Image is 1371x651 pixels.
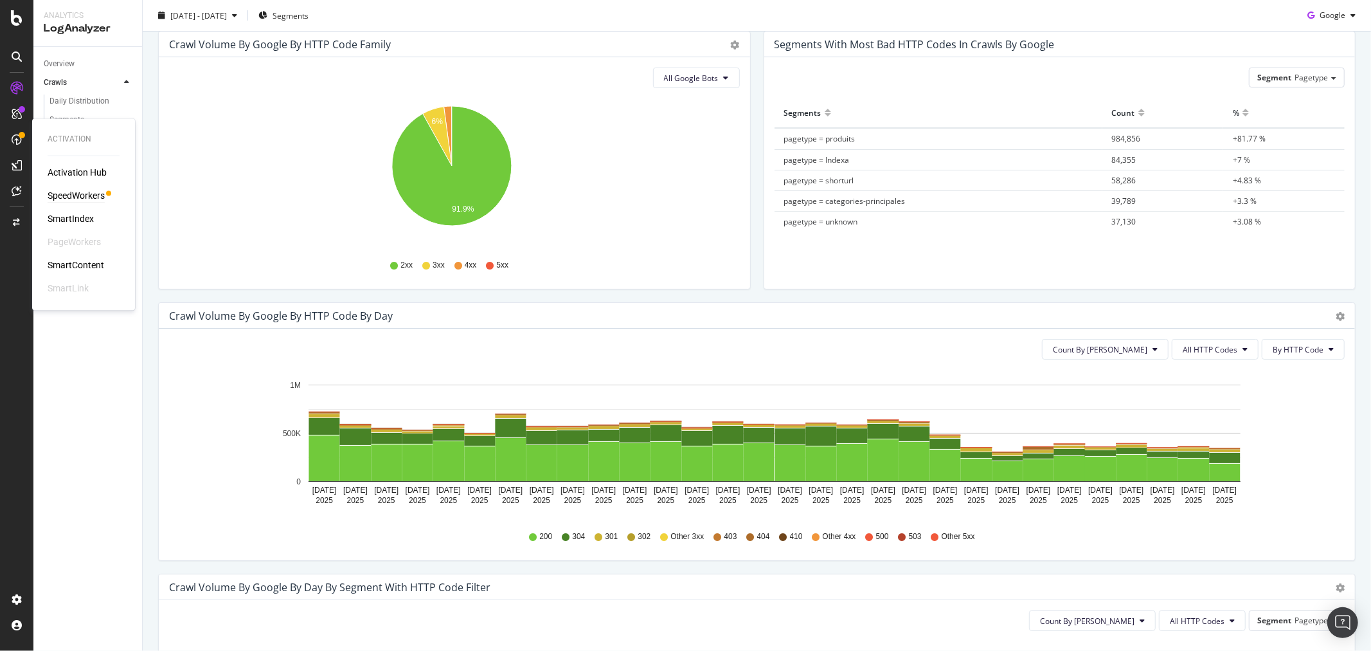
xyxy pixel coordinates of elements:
[44,57,75,71] div: Overview
[1120,486,1144,495] text: [DATE]
[933,486,958,495] text: [DATE]
[44,76,120,89] a: Crawls
[1257,72,1291,83] span: Segment
[539,531,552,542] span: 200
[502,496,519,505] text: 2025
[784,175,854,186] span: pagetype = shorturl
[1172,339,1259,360] button: All HTTP Codes
[48,236,101,249] div: PageWorkers
[1053,344,1147,355] span: Count By Day
[1029,610,1156,631] button: Count By [PERSON_NAME]
[1185,496,1203,505] text: 2025
[902,486,926,495] text: [DATE]
[664,73,719,84] span: All Google Bots
[533,496,550,505] text: 2025
[48,259,104,272] a: SmartContent
[778,486,802,495] text: [DATE]
[1112,196,1136,206] span: 39,789
[409,496,426,505] text: 2025
[909,531,922,542] span: 503
[638,531,650,542] span: 302
[1233,216,1261,227] span: +3.08 %
[1320,10,1345,21] span: Google
[875,496,892,505] text: 2025
[374,486,399,495] text: [DATE]
[153,5,242,26] button: [DATE] - [DATE]
[378,496,395,505] text: 2025
[1088,486,1113,495] text: [DATE]
[343,486,368,495] text: [DATE]
[757,531,770,542] span: 404
[591,486,616,495] text: [DATE]
[790,531,803,542] span: 410
[658,496,675,505] text: 2025
[530,486,554,495] text: [DATE]
[1233,154,1250,165] span: +7 %
[823,531,856,542] span: Other 4xx
[1030,496,1047,505] text: 2025
[48,167,107,179] div: Activation Hub
[595,496,613,505] text: 2025
[44,10,132,21] div: Analytics
[169,370,1334,519] svg: A chart.
[436,486,461,495] text: [DATE]
[809,486,834,495] text: [DATE]
[169,309,393,322] div: Crawl Volume by google by HTTP Code by Day
[1181,486,1206,495] text: [DATE]
[1154,496,1171,505] text: 2025
[44,21,132,36] div: LogAnalyzer
[1336,583,1345,592] div: gear
[1112,154,1136,165] span: 84,355
[169,98,734,248] div: A chart.
[1233,196,1257,206] span: +3.3 %
[1042,339,1169,360] button: Count By [PERSON_NAME]
[843,496,861,505] text: 2025
[347,496,364,505] text: 2025
[688,496,706,505] text: 2025
[784,133,856,144] span: pagetype = produits
[995,486,1019,495] text: [DATE]
[406,486,430,495] text: [DATE]
[440,496,457,505] text: 2025
[1327,607,1358,638] div: Open Intercom Messenger
[1183,344,1237,355] span: All HTTP Codes
[1295,615,1328,626] span: Pagetype
[840,486,865,495] text: [DATE]
[1212,486,1237,495] text: [DATE]
[775,38,1055,51] div: Segments with most bad HTTP codes in Crawls by google
[670,531,704,542] span: Other 3xx
[1057,486,1082,495] text: [DATE]
[719,496,737,505] text: 2025
[906,496,923,505] text: 2025
[169,581,490,594] div: Crawl Volume by google by Day by Segment with HTTP Code Filter
[876,531,889,542] span: 500
[48,134,120,145] div: Activation
[433,260,445,271] span: 3xx
[471,496,488,505] text: 2025
[48,282,89,295] div: SmartLink
[964,486,989,495] text: [DATE]
[560,486,585,495] text: [DATE]
[1112,102,1135,123] div: Count
[626,496,643,505] text: 2025
[968,496,985,505] text: 2025
[1302,5,1361,26] button: Google
[784,102,821,123] div: Segments
[290,381,301,390] text: 1M
[1112,133,1141,144] span: 984,856
[1040,616,1134,627] span: Count By Day
[283,429,301,438] text: 500K
[1092,496,1109,505] text: 2025
[747,486,771,495] text: [DATE]
[564,496,582,505] text: 2025
[48,213,94,226] div: SmartIndex
[936,496,954,505] text: 2025
[685,486,709,495] text: [DATE]
[296,477,301,486] text: 0
[1151,486,1175,495] text: [DATE]
[1336,312,1345,321] div: gear
[169,38,391,51] div: Crawl Volume by google by HTTP Code Family
[784,154,850,165] span: pagetype = Indexa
